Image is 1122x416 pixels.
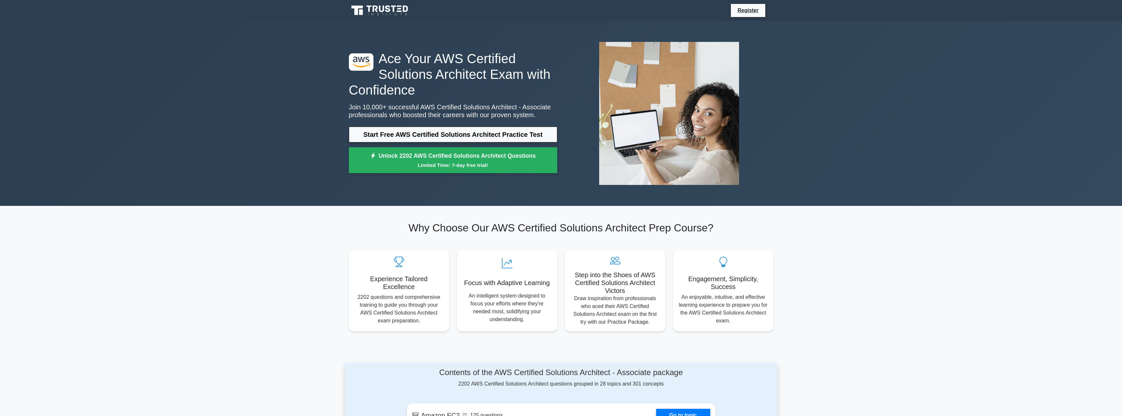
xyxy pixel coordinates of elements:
p: Join 10,000+ successful AWS Certified Solutions Architect - Associate professionals who boosted t... [349,103,557,119]
h1: Ace Your AWS Certified Solutions Architect Exam with Confidence [349,51,557,98]
a: Register [733,6,762,14]
h4: Contents of the AWS Certified Solutions Architect - Associate package [407,368,715,377]
h5: Focus with Adaptive Learning [462,279,552,287]
p: 2202 questions and comprehensive training to guide you through your AWS Certified Solutions Archi... [354,293,444,325]
p: Draw inspiration from professionals who aced their AWS Certified Solutions Architect exam on the ... [570,295,660,326]
a: Start Free AWS Certified Solutions Architect Practice Test [349,127,557,142]
h5: Experience Tailored Excellence [354,275,444,291]
p: An intelligent system designed to focus your efforts where they're needed most, solidifying your ... [462,292,552,323]
small: Limited Time: 7-day free trial! [357,161,549,169]
h5: Step into the Shoes of AWS Certified Solutions Architect Victors [570,271,660,295]
h2: Why Choose Our AWS Certified Solutions Architect Prep Course? [349,222,773,234]
div: 2202 AWS Certified Solutions Architect questions grouped in 28 topics and 301 concepts [407,368,715,388]
p: An enjoyable, intuitive, and effective learning experience to prepare you for the AWS Certified S... [678,293,768,325]
h5: Engagement, Simplicity, Success [678,275,768,291]
a: Unlock 2202 AWS Certified Solutions Architect QuestionsLimited Time: 7-day free trial! [349,147,557,173]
